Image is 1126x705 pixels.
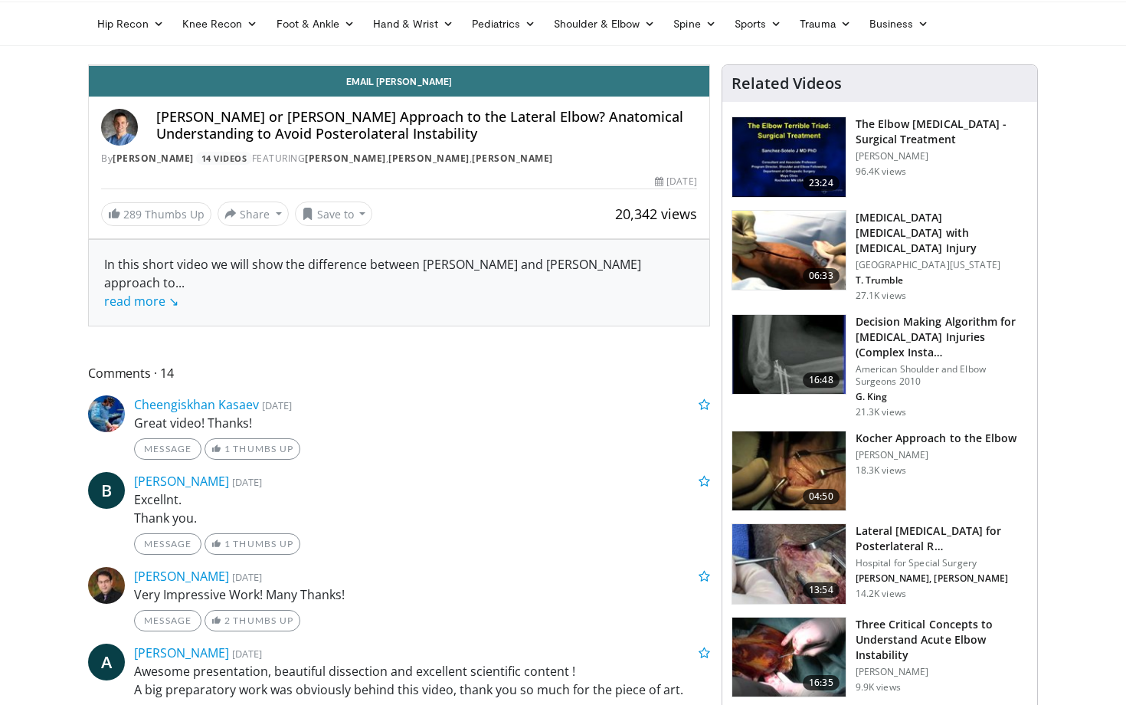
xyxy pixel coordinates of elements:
[732,210,1028,302] a: 06:33 [MEDICAL_DATA] [MEDICAL_DATA] with [MEDICAL_DATA] Injury [GEOGRAPHIC_DATA][US_STATE] T. Tru...
[205,438,300,460] a: 1 Thumbs Up
[205,610,300,631] a: 2 Thumbs Up
[732,314,1028,418] a: 16:48 Decision Making Algorithm for [MEDICAL_DATA] Injuries (Complex Insta… American Shoulder and...
[664,8,725,39] a: Spine
[856,406,906,418] p: 21.3K views
[856,588,906,600] p: 14.2K views
[232,475,262,489] small: [DATE]
[615,205,697,223] span: 20,342 views
[732,431,846,511] img: rQqFhpGihXXoLKSn4xMDoxOjBrO-I4W8.150x105_q85_crop-smart_upscale.jpg
[725,8,791,39] a: Sports
[856,290,906,302] p: 27.1K views
[732,74,842,93] h4: Related Videos
[156,109,697,142] h4: [PERSON_NAME] or [PERSON_NAME] Approach to the Lateral Elbow? Anatomical Understanding to Avoid P...
[790,8,860,39] a: Trauma
[388,152,470,165] a: [PERSON_NAME]
[732,116,1028,198] a: 23:24 The Elbow [MEDICAL_DATA] - Surgical Treatment [PERSON_NAME] 96.4K views
[224,443,231,454] span: 1
[803,268,840,284] span: 06:33
[732,315,846,395] img: kin_1.png.150x105_q85_crop-smart_upscale.jpg
[856,681,901,694] p: 9.9K views
[732,617,1028,698] a: 16:35 Three Critical Concepts to Understand Acute Elbow Instability [PERSON_NAME] 9.9K views
[89,66,709,97] a: Email [PERSON_NAME]
[856,274,1028,287] p: T. Trumble
[732,431,1028,512] a: 04:50 Kocher Approach to the Elbow [PERSON_NAME] 18.3K views
[101,109,138,146] img: Avatar
[856,557,1028,569] p: Hospital for Special Surgery
[173,8,267,39] a: Knee Recon
[134,610,201,631] a: Message
[104,293,178,310] a: read more ↘
[88,567,125,604] img: Avatar
[463,8,545,39] a: Pediatrics
[856,464,906,477] p: 18.3K views
[732,523,1028,605] a: 13:54 Lateral [MEDICAL_DATA] for Posterlateral R… Hospital for Special Surgery [PERSON_NAME], [PE...
[134,396,259,413] a: Cheengiskhan Kasaev
[196,152,252,165] a: 14 Videos
[803,372,840,388] span: 16:48
[88,472,125,509] a: B
[856,116,1028,147] h3: The Elbow [MEDICAL_DATA] - Surgical Treatment
[732,524,846,604] img: E3Io06GX5Di7Z1An4xMDoxOjA4MTsiGN.150x105_q85_crop-smart_upscale.jpg
[101,202,211,226] a: 289 Thumbs Up
[134,490,710,527] p: Excellnt. Thank you.
[134,473,229,490] a: [PERSON_NAME]
[218,202,289,226] button: Share
[134,533,201,555] a: Message
[364,8,463,39] a: Hand & Wrist
[88,363,710,383] span: Comments 14
[134,644,229,661] a: [PERSON_NAME]
[113,152,194,165] a: [PERSON_NAME]
[262,398,292,412] small: [DATE]
[856,166,906,178] p: 96.4K views
[88,8,173,39] a: Hip Recon
[472,152,553,165] a: [PERSON_NAME]
[732,211,846,290] img: 76186_0000_3.png.150x105_q85_crop-smart_upscale.jpg
[232,570,262,584] small: [DATE]
[803,489,840,504] span: 04:50
[856,617,1028,663] h3: Three Critical Concepts to Understand Acute Elbow Instability
[134,662,710,699] p: Awesome presentation, beautiful dissection and excellent scientific content ! A big preparatory w...
[232,647,262,661] small: [DATE]
[856,572,1028,585] p: [PERSON_NAME], [PERSON_NAME]
[134,438,201,460] a: Message
[732,618,846,697] img: 4267d4a3-1f6b-423e-a09e-326be13f81c5.150x105_q85_crop-smart_upscale.jpg
[732,117,846,197] img: 162531_0000_1.png.150x105_q85_crop-smart_upscale.jpg
[860,8,938,39] a: Business
[123,207,142,221] span: 289
[856,523,1028,554] h3: Lateral [MEDICAL_DATA] for Posterlateral R…
[88,395,125,432] img: Avatar
[803,175,840,191] span: 23:24
[224,538,231,549] span: 1
[134,414,710,432] p: Great video! Thanks!
[101,152,697,166] div: By FEATURING , ,
[856,314,1028,360] h3: Decision Making Algorithm for [MEDICAL_DATA] Injuries (Complex Insta…
[856,210,1028,256] h3: [MEDICAL_DATA] [MEDICAL_DATA] with [MEDICAL_DATA] Injury
[104,255,694,310] div: In this short video we will show the difference between [PERSON_NAME] and [PERSON_NAME] approach to
[803,675,840,690] span: 16:35
[856,449,1017,461] p: [PERSON_NAME]
[803,582,840,598] span: 13:54
[89,65,709,66] video-js: Video Player
[134,585,710,604] p: Very Impressive Work! Many Thanks!
[224,615,231,626] span: 2
[856,363,1028,388] p: American Shoulder and Elbow Surgeons 2010
[655,175,696,189] div: [DATE]
[295,202,373,226] button: Save to
[134,568,229,585] a: [PERSON_NAME]
[856,666,1028,678] p: [PERSON_NAME]
[205,533,300,555] a: 1 Thumbs Up
[856,391,1028,403] p: G. King
[856,259,1028,271] p: [GEOGRAPHIC_DATA][US_STATE]
[267,8,365,39] a: Foot & Ankle
[88,644,125,680] a: A
[856,431,1017,446] h3: Kocher Approach to the Elbow
[305,152,386,165] a: [PERSON_NAME]
[545,8,664,39] a: Shoulder & Elbow
[856,150,1028,162] p: [PERSON_NAME]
